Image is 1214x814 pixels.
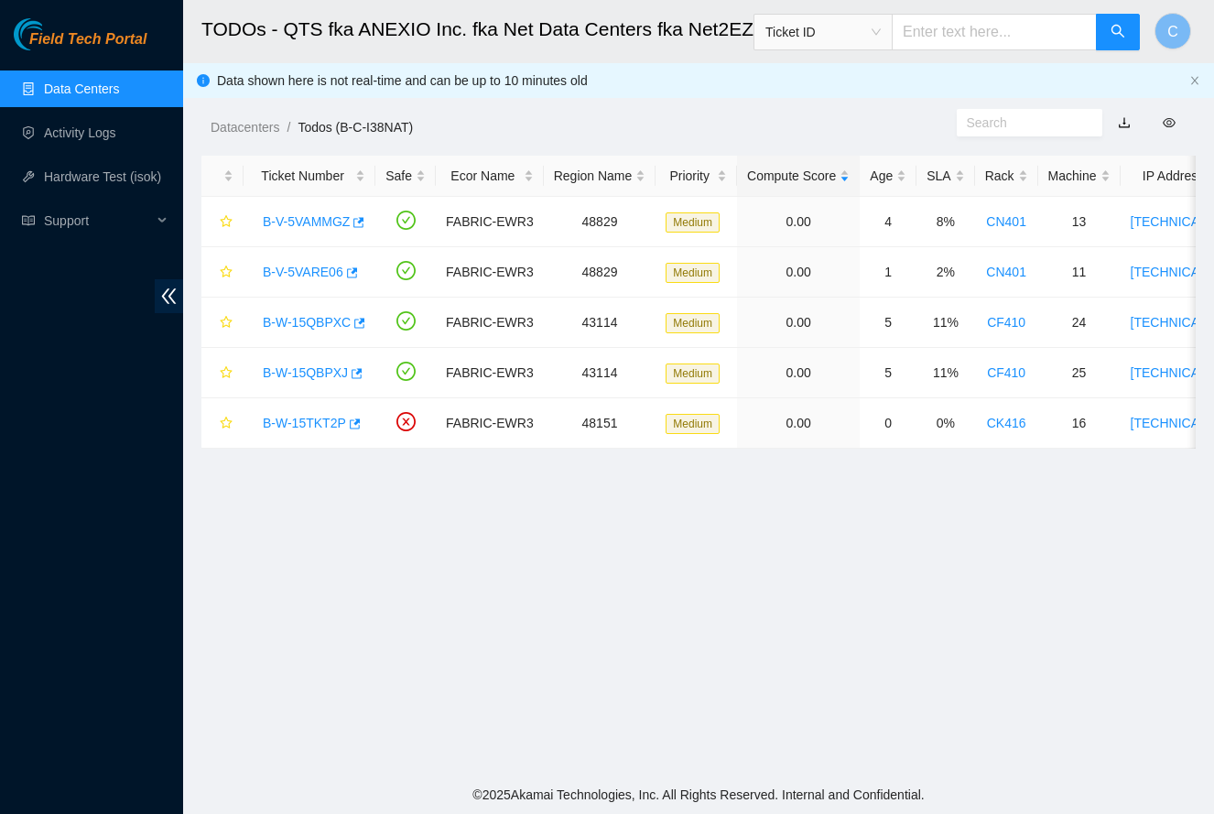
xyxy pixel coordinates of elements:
[263,416,346,430] a: B-W-15TKT2P
[436,348,544,398] td: FABRIC-EWR3
[396,412,416,431] span: close-circle
[1189,75,1200,86] span: close
[544,348,656,398] td: 43114
[287,120,290,135] span: /
[220,215,233,230] span: star
[544,247,656,298] td: 48829
[666,263,720,283] span: Medium
[220,316,233,331] span: star
[737,398,860,449] td: 0.00
[183,776,1214,814] footer: © 2025 Akamai Technologies, Inc. All Rights Reserved. Internal and Confidential.
[396,261,416,280] span: check-circle
[211,408,233,438] button: star
[22,214,35,227] span: read
[737,247,860,298] td: 0.00
[1111,24,1125,41] span: search
[916,247,974,298] td: 2%
[737,298,860,348] td: 0.00
[1104,108,1144,137] button: download
[298,120,413,135] a: Todos (B-C-I38NAT)
[892,14,1097,50] input: Enter text here...
[263,265,343,279] a: B-V-5VARE06
[1038,398,1121,449] td: 16
[1038,348,1121,398] td: 25
[544,298,656,348] td: 43114
[1163,116,1176,129] span: eye
[860,348,916,398] td: 5
[1118,115,1131,130] a: download
[14,18,92,50] img: Akamai Technologies
[987,365,1025,380] a: CF410
[44,81,119,96] a: Data Centers
[666,364,720,384] span: Medium
[220,366,233,381] span: star
[436,247,544,298] td: FABRIC-EWR3
[1154,13,1191,49] button: C
[211,207,233,236] button: star
[737,348,860,398] td: 0.00
[986,265,1026,279] a: CN401
[1038,247,1121,298] td: 11
[860,247,916,298] td: 1
[1038,298,1121,348] td: 24
[220,266,233,280] span: star
[436,298,544,348] td: FABRIC-EWR3
[44,202,152,239] span: Support
[155,279,183,313] span: double-left
[737,197,860,247] td: 0.00
[211,358,233,387] button: star
[396,311,416,331] span: check-circle
[211,120,279,135] a: Datacenters
[29,31,146,49] span: Field Tech Portal
[1189,75,1200,87] button: close
[14,33,146,57] a: Akamai TechnologiesField Tech Portal
[916,348,974,398] td: 11%
[916,298,974,348] td: 11%
[860,298,916,348] td: 5
[263,315,351,330] a: B-W-15QBPXC
[987,315,1025,330] a: CF410
[1167,20,1178,43] span: C
[436,398,544,449] td: FABRIC-EWR3
[263,214,350,229] a: B-V-5VAMMGZ
[211,257,233,287] button: star
[1096,14,1140,50] button: search
[916,398,974,449] td: 0%
[44,169,161,184] a: Hardware Test (isok)
[1038,197,1121,247] td: 13
[765,18,881,46] span: Ticket ID
[220,417,233,431] span: star
[211,308,233,337] button: star
[986,214,1026,229] a: CN401
[987,416,1026,430] a: CK416
[544,398,656,449] td: 48151
[860,398,916,449] td: 0
[44,125,116,140] a: Activity Logs
[666,212,720,233] span: Medium
[967,113,1079,133] input: Search
[544,197,656,247] td: 48829
[396,211,416,230] span: check-circle
[666,313,720,333] span: Medium
[263,365,348,380] a: B-W-15QBPXJ
[916,197,974,247] td: 8%
[666,414,720,434] span: Medium
[436,197,544,247] td: FABRIC-EWR3
[860,197,916,247] td: 4
[396,362,416,381] span: check-circle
